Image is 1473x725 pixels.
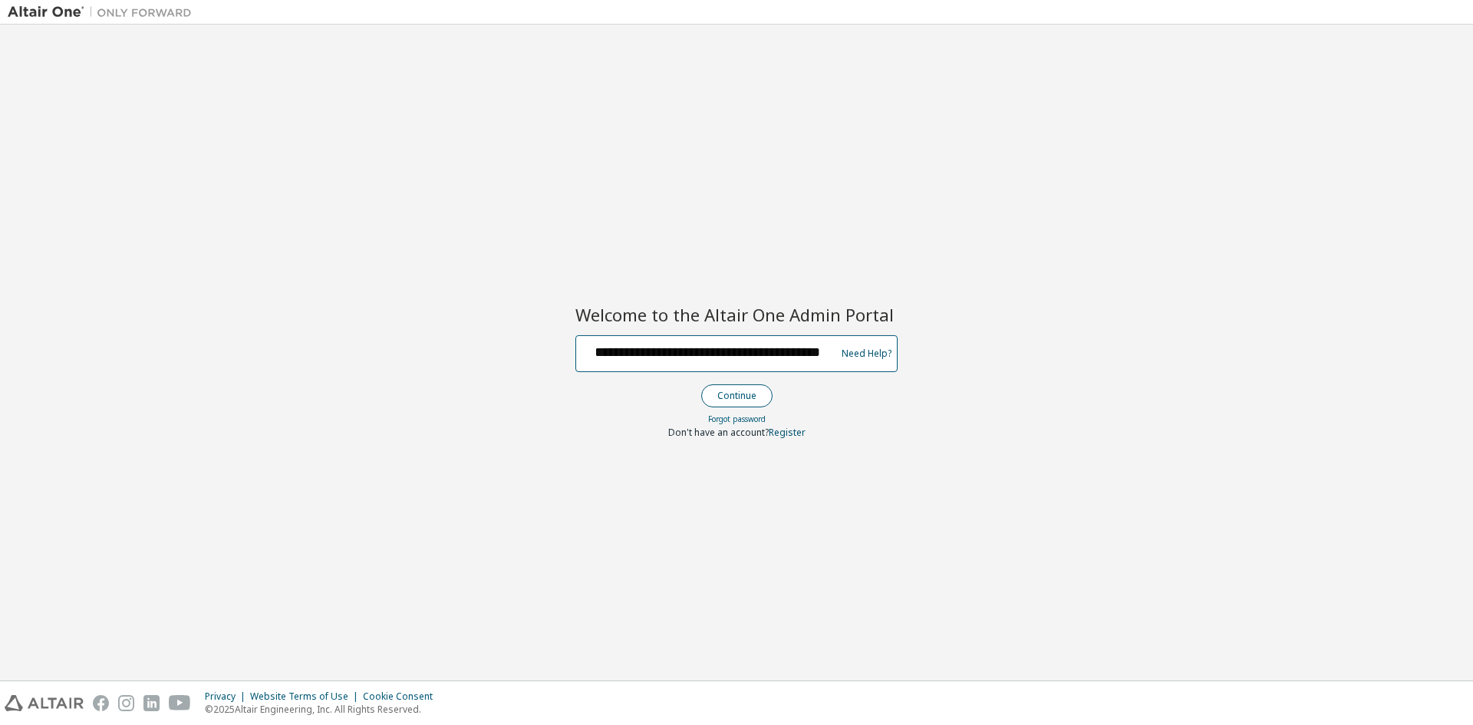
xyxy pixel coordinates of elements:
[169,695,191,711] img: youtube.svg
[5,695,84,711] img: altair_logo.svg
[93,695,109,711] img: facebook.svg
[701,384,773,407] button: Continue
[205,703,442,716] p: © 2025 Altair Engineering, Inc. All Rights Reserved.
[8,5,199,20] img: Altair One
[118,695,134,711] img: instagram.svg
[769,426,806,439] a: Register
[363,690,442,703] div: Cookie Consent
[575,304,898,325] h2: Welcome to the Altair One Admin Portal
[143,695,160,711] img: linkedin.svg
[250,690,363,703] div: Website Terms of Use
[708,414,766,424] a: Forgot password
[668,426,769,439] span: Don't have an account?
[842,353,891,354] a: Need Help?
[205,690,250,703] div: Privacy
